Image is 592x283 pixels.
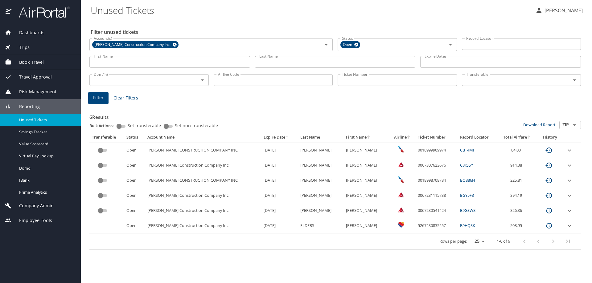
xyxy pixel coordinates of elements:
[298,188,344,203] td: [PERSON_NAME]
[498,218,537,233] td: 508.95
[145,203,261,218] td: [PERSON_NAME] Construction Company Inc
[261,158,298,173] td: [DATE]
[11,59,44,66] span: Book Travel
[93,94,104,102] span: Filter
[145,143,261,158] td: [PERSON_NAME] CONSTRUCTION COMPANY INC
[298,173,344,188] td: [PERSON_NAME]
[91,27,582,37] h2: Filter unused tickets
[498,188,537,203] td: 394.19
[11,202,54,209] span: Company Admin
[298,132,344,143] th: Last Name
[398,176,404,183] img: American Airlines
[261,203,298,218] td: [DATE]
[298,218,344,233] td: ELDERS
[566,177,573,184] button: expand row
[11,44,30,51] span: Trips
[566,192,573,199] button: expand row
[261,188,298,203] td: [DATE]
[92,42,174,48] span: [PERSON_NAME] Construction Company Inc.
[124,132,145,143] th: Status
[19,165,73,171] span: Domo
[497,239,510,243] p: 1-6 of 6
[261,132,298,143] th: Expire Date
[19,153,73,159] span: Virtual Pay Lookup
[11,88,56,95] span: Risk Management
[398,146,404,152] img: American Airlines
[89,110,581,121] h3: 6 Results
[415,158,458,173] td: 0067307623676
[91,1,530,20] h1: Unused Tickets
[566,147,573,154] button: expand row
[415,132,458,143] th: Ticket Number
[460,192,474,198] a: BGY5F3
[527,135,531,139] button: sort
[111,92,141,104] button: Clear Filters
[415,203,458,218] td: 0067230541424
[19,177,73,183] span: IBank
[285,135,290,139] button: sort
[415,143,458,158] td: 0018999909974
[298,143,344,158] td: [PERSON_NAME]
[398,161,404,168] img: Delta Airlines
[19,117,73,123] span: Unused Tickets
[89,123,119,128] p: Bulk Actions:
[498,158,537,173] td: 914.38
[11,103,40,110] span: Reporting
[11,29,44,36] span: Dashboards
[498,203,537,218] td: 326.36
[124,188,145,203] td: Open
[367,135,371,139] button: sort
[470,237,487,246] select: rows per page
[124,143,145,158] td: Open
[570,76,579,84] button: Open
[145,158,261,173] td: [PERSON_NAME] Construction Company Inc
[570,121,579,129] button: Open
[124,158,145,173] td: Open
[89,132,581,250] table: custom pagination table
[19,129,73,135] span: Savings Tracker
[460,208,475,213] a: B9GSW8
[343,143,389,158] td: [PERSON_NAME]
[198,76,207,84] button: Open
[458,132,498,143] th: Record Locator
[398,192,404,198] img: Delta Airlines
[11,217,52,224] span: Employee Tools
[566,162,573,169] button: expand row
[145,188,261,203] td: [PERSON_NAME] Construction Company Inc
[343,158,389,173] td: [PERSON_NAME]
[113,94,138,102] span: Clear Filters
[6,6,12,18] img: icon-airportal.png
[124,203,145,218] td: Open
[92,135,121,140] div: Transferable
[460,223,475,228] a: B9HQSK
[298,158,344,173] td: [PERSON_NAME]
[398,207,404,213] img: Delta Airlines
[533,5,585,16] button: [PERSON_NAME]
[415,188,458,203] td: 0067231115738
[261,143,298,158] td: [DATE]
[343,132,389,143] th: First Name
[11,74,52,80] span: Travel Approval
[175,123,218,128] span: Set non-transferable
[340,42,356,48] span: Open
[498,132,537,143] th: Total Airfare
[145,218,261,233] td: [PERSON_NAME] Construction Company Inc
[537,132,563,143] th: History
[407,135,411,139] button: sort
[415,173,458,188] td: 0018998708784
[498,173,537,188] td: 225.81
[343,218,389,233] td: [PERSON_NAME]
[19,189,73,195] span: Prime Analytics
[439,239,467,243] p: Rows per page:
[88,92,109,104] button: Filter
[446,40,455,49] button: Open
[415,218,458,233] td: 5267230835257
[389,132,415,143] th: Airline
[343,188,389,203] td: [PERSON_NAME]
[460,147,475,153] a: CBT4MF
[498,143,537,158] td: 84.00
[145,132,261,143] th: Account Name
[261,173,298,188] td: [DATE]
[566,207,573,214] button: expand row
[92,41,179,48] div: [PERSON_NAME] Construction Company Inc.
